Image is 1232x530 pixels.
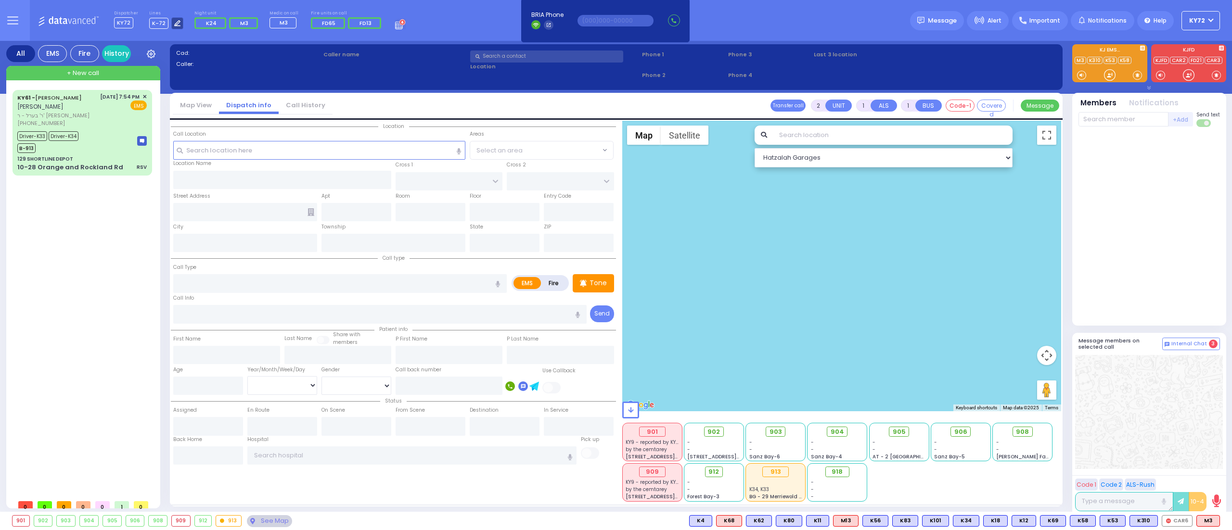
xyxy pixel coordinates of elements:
[873,439,875,446] span: -
[749,486,769,493] span: K34, K33
[1078,338,1162,350] h5: Message members on selected call
[1037,126,1056,145] button: Toggle fullscreen view
[1189,16,1205,25] span: KY72
[149,516,167,526] div: 908
[590,305,614,322] button: Send
[687,453,778,460] span: [STREET_ADDRESS][PERSON_NAME]
[470,223,483,231] label: State
[1162,338,1220,350] button: Internal Chat 3
[1100,515,1126,527] div: K53
[374,326,412,333] span: Patient info
[70,45,99,62] div: Fire
[396,406,425,414] label: From Scene
[513,277,541,289] label: EMS
[38,45,67,62] div: EMS
[544,192,571,200] label: Entry Code
[833,515,859,527] div: M13
[626,446,667,453] span: by the cemtarey
[540,277,567,289] label: Fire
[806,515,829,527] div: BLS
[746,515,772,527] div: BLS
[219,101,279,110] a: Dispatch info
[114,17,133,28] span: KY72
[176,49,320,57] label: Cad:
[983,515,1008,527] div: K18
[396,192,410,200] label: Room
[831,427,844,437] span: 904
[1209,340,1218,348] span: 3
[625,399,656,411] a: Open this area in Google Maps (opens a new window)
[749,493,803,500] span: BG - 29 Merriewold S.
[103,516,121,526] div: 905
[581,436,599,443] label: Pick up
[57,501,71,508] span: 0
[988,16,1001,25] span: Alert
[627,126,661,145] button: Show street map
[708,467,719,477] span: 912
[544,406,568,414] label: In Service
[247,366,317,374] div: Year/Month/Week/Day
[873,453,944,460] span: AT - 2 [GEOGRAPHIC_DATA]
[1075,57,1086,64] a: M3
[67,68,99,78] span: + New call
[38,501,52,508] span: 0
[57,516,75,526] div: 903
[149,11,184,16] label: Lines
[1080,98,1116,109] button: Members
[1087,57,1103,64] a: K310
[137,164,147,171] div: RSV
[173,101,219,110] a: Map View
[1012,515,1036,527] div: K12
[1181,11,1220,30] button: KY72
[811,486,864,493] div: -
[206,19,217,27] span: K24
[280,19,288,26] span: M3
[1078,112,1168,126] input: Search member
[1129,98,1179,109] button: Notifications
[946,100,975,112] button: Code-1
[1129,515,1158,527] div: BLS
[476,146,523,155] span: Select an area
[470,130,484,138] label: Areas
[173,264,196,271] label: Call Type
[1075,479,1098,491] button: Code 1
[1029,16,1060,25] span: Important
[1170,57,1188,64] a: CAR2
[396,161,413,169] label: Cross 1
[689,515,712,527] div: K4
[322,19,335,27] span: FD65
[762,467,789,477] div: 913
[915,100,942,112] button: BUS
[626,479,679,486] span: KY9 - reported by KY9
[811,453,842,460] span: Sanz Bay-4
[176,60,320,68] label: Caller:
[380,397,407,404] span: Status
[49,131,78,141] span: Driver-K34
[115,501,129,508] span: 1
[825,100,852,112] button: UNIT
[996,453,1053,460] span: [PERSON_NAME] Farm
[247,446,577,465] input: Search hospital
[114,11,138,16] label: Dispatcher
[746,515,772,527] div: K62
[1012,515,1036,527] div: BLS
[716,515,742,527] div: ALS
[311,11,385,16] label: Fire units on call
[470,406,499,414] label: Destination
[378,123,409,130] span: Location
[18,501,33,508] span: 0
[642,71,725,79] span: Phone 2
[542,367,576,375] label: Use Callback
[892,515,918,527] div: BLS
[173,141,466,159] input: Search location here
[321,406,345,414] label: On Scene
[661,126,708,145] button: Show satellite imagery
[626,453,717,460] span: [STREET_ADDRESS][PERSON_NAME]
[625,399,656,411] img: Google
[102,45,131,62] a: History
[928,16,957,25] span: Message
[728,71,811,79] span: Phone 4
[247,436,269,443] label: Hospital
[321,223,346,231] label: Township
[687,479,690,486] span: -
